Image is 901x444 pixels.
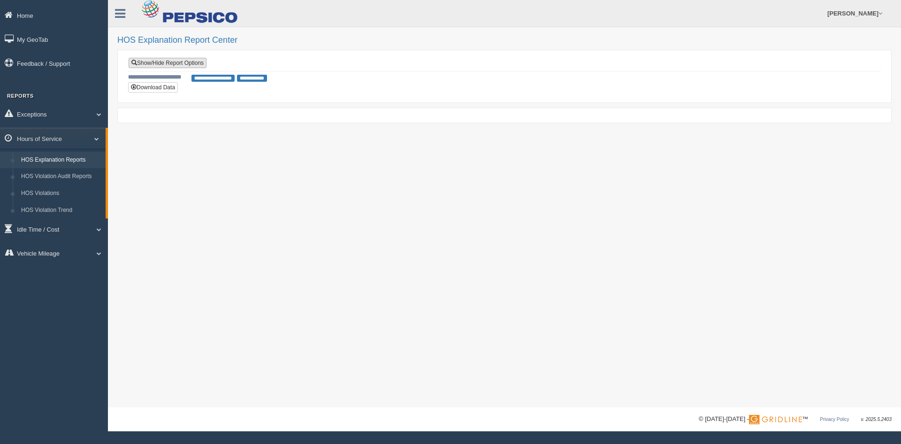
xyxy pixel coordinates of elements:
[128,82,178,93] button: Download Data
[820,417,849,422] a: Privacy Policy
[749,415,802,424] img: Gridline
[17,152,106,169] a: HOS Explanation Reports
[699,414,892,424] div: © [DATE]-[DATE] - ™
[117,36,892,45] h2: HOS Explanation Report Center
[861,417,892,422] span: v. 2025.5.2403
[129,58,206,68] a: Show/Hide Report Options
[17,202,106,219] a: HOS Violation Trend
[17,185,106,202] a: HOS Violations
[17,168,106,185] a: HOS Violation Audit Reports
